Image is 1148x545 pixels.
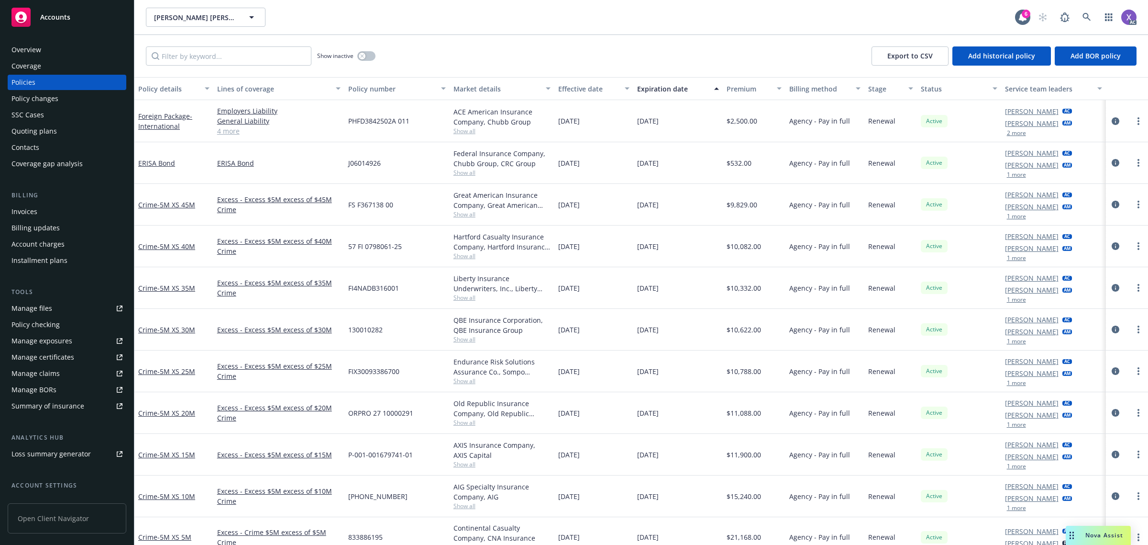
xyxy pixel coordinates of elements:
div: Service team [11,494,53,510]
div: ACE American Insurance Company, Chubb Group [453,107,551,127]
span: [DATE] [558,116,580,126]
button: Premium [723,77,786,100]
span: $2,500.00 [727,116,757,126]
a: Service team [8,494,126,510]
span: $21,168.00 [727,532,761,542]
a: [PERSON_NAME] [1005,410,1059,420]
a: 4 more [217,126,341,136]
span: 833886195 [348,532,383,542]
div: Old Republic Insurance Company, Old Republic General Insurance Group [453,398,551,419]
span: Add BOR policy [1071,51,1121,60]
div: Quoting plans [11,124,57,139]
span: Show all [453,294,551,302]
a: Crime [138,242,195,251]
span: Active [925,533,944,542]
a: Coverage gap analysis [8,156,126,171]
a: Account charges [8,237,126,252]
a: Excess - Excess $5M excess of $45M [217,194,341,204]
a: Crime [138,325,195,334]
button: Lines of coverage [213,77,344,100]
div: Expiration date [637,84,708,94]
span: [DATE] [637,366,659,376]
a: circleInformation [1110,449,1121,460]
span: Agency - Pay in full [789,450,850,460]
span: [DATE] [637,116,659,126]
span: - 5M XS 15M [157,450,195,459]
span: [DATE] [637,532,659,542]
img: photo [1121,10,1137,25]
div: Manage claims [11,366,60,381]
span: Accounts [40,13,70,21]
a: Manage BORs [8,382,126,397]
span: Renewal [868,491,895,501]
a: Crime [138,200,195,209]
span: - 5M XS 25M [157,367,195,376]
a: Excess - Excess $5M excess of $15M [217,450,341,460]
div: SSC Cases [11,107,44,123]
span: Renewal [868,325,895,335]
div: Policy details [138,84,199,94]
span: Renewal [868,283,895,293]
span: $11,900.00 [727,450,761,460]
button: 1 more [1007,172,1026,178]
a: Coverage [8,58,126,74]
span: Renewal [868,116,895,126]
span: [DATE] [558,450,580,460]
a: Manage certificates [8,350,126,365]
span: [PHONE_NUMBER] [348,491,408,501]
a: Crime [217,246,341,256]
span: - 5M XS 5M [157,533,191,542]
span: 57 FI 0798061-25 [348,241,402,251]
span: [DATE] [558,283,580,293]
span: Add historical policy [968,51,1035,60]
span: Show all [453,252,551,260]
span: [DATE] [558,200,580,210]
span: Show all [453,419,551,427]
a: Excess - Excess $5M excess of $40M [217,236,341,246]
button: Nova Assist [1066,526,1131,545]
span: $11,088.00 [727,408,761,418]
a: circleInformation [1110,199,1121,210]
a: Crime [217,204,341,215]
span: $10,788.00 [727,366,761,376]
span: - 5M XS 10M [157,492,195,501]
a: [PERSON_NAME] [1005,273,1059,283]
a: Start snowing [1033,8,1052,27]
span: Agency - Pay in full [789,200,850,210]
a: circleInformation [1110,324,1121,335]
span: Renewal [868,241,895,251]
a: more [1133,282,1144,294]
span: [DATE] [558,491,580,501]
a: Loss summary generator [8,446,126,462]
div: QBE Insurance Corporation, QBE Insurance Group [453,315,551,335]
span: $9,829.00 [727,200,757,210]
a: Crime [217,413,341,423]
span: - 5M XS 30M [157,325,195,334]
a: more [1133,324,1144,335]
div: Billing updates [11,220,60,236]
a: Excess - Excess $5M excess of $20M [217,403,341,413]
span: [DATE] [637,450,659,460]
button: 1 more [1007,339,1026,344]
a: Quoting plans [8,124,126,139]
span: [PERSON_NAME] [PERSON_NAME] Capital, LLC [154,12,237,23]
span: Renewal [868,200,895,210]
button: Add historical policy [952,46,1051,66]
div: Manage BORs [11,382,56,397]
button: 1 more [1007,422,1026,428]
span: 130010282 [348,325,383,335]
a: [PERSON_NAME] [1005,452,1059,462]
span: Active [925,409,944,417]
a: [PERSON_NAME] [1005,160,1059,170]
span: - 5M XS 40M [157,242,195,251]
a: Crime [217,371,341,381]
span: $10,622.00 [727,325,761,335]
span: Agency - Pay in full [789,325,850,335]
a: Switch app [1099,8,1118,27]
div: Loss summary generator [11,446,91,462]
a: more [1133,365,1144,377]
span: Agency - Pay in full [789,116,850,126]
a: General Liability [217,116,341,126]
a: [PERSON_NAME] [1005,526,1059,536]
span: [DATE] [637,408,659,418]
